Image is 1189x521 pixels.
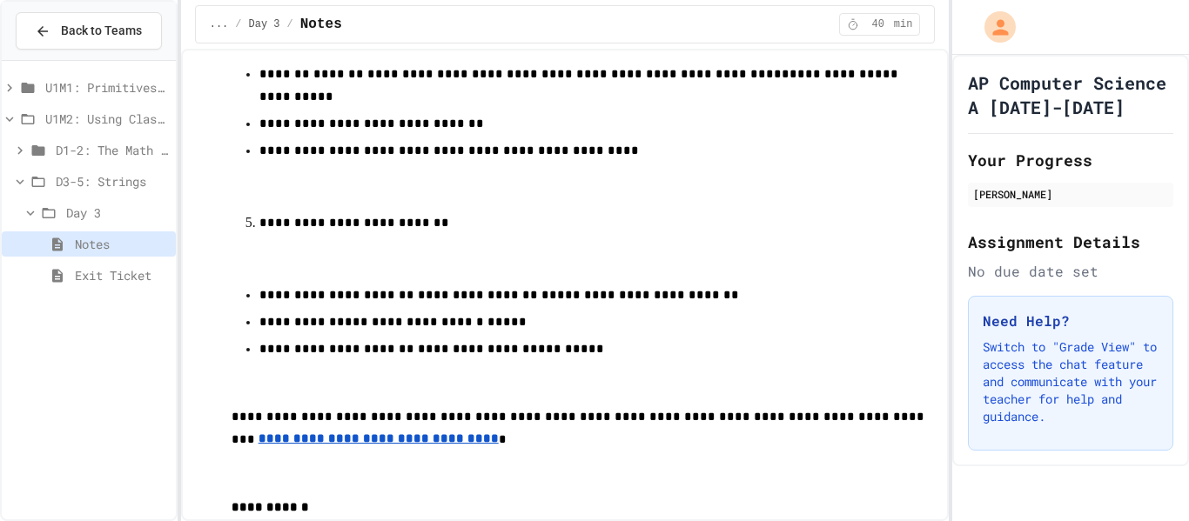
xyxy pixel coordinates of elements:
span: Exit Ticket [75,266,169,284]
span: Day 3 [66,204,169,222]
span: Day 3 [249,17,280,31]
span: ... [210,17,229,31]
h1: AP Computer Science A [DATE]-[DATE] [968,70,1173,119]
button: Back to Teams [16,12,162,50]
span: / [287,17,293,31]
h3: Need Help? [983,311,1159,331]
span: / [235,17,241,31]
span: 40 [864,17,892,31]
p: Switch to "Grade View" to access the chat feature and communicate with your teacher for help and ... [983,338,1159,425]
span: Notes [300,14,342,35]
span: D1-2: The Math Class [56,141,169,159]
span: Notes [75,235,169,253]
span: U1M2: Using Classes and Objects [45,110,169,128]
span: D3-5: Strings [56,172,169,190]
span: U1M1: Primitives, Variables, Basic I/O [45,78,169,97]
span: min [894,17,913,31]
div: [PERSON_NAME] [973,186,1168,202]
span: Back to Teams [61,22,142,40]
div: No due date set [968,261,1173,282]
h2: Your Progress [968,148,1173,172]
h2: Assignment Details [968,230,1173,254]
div: My Account [966,7,1020,47]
